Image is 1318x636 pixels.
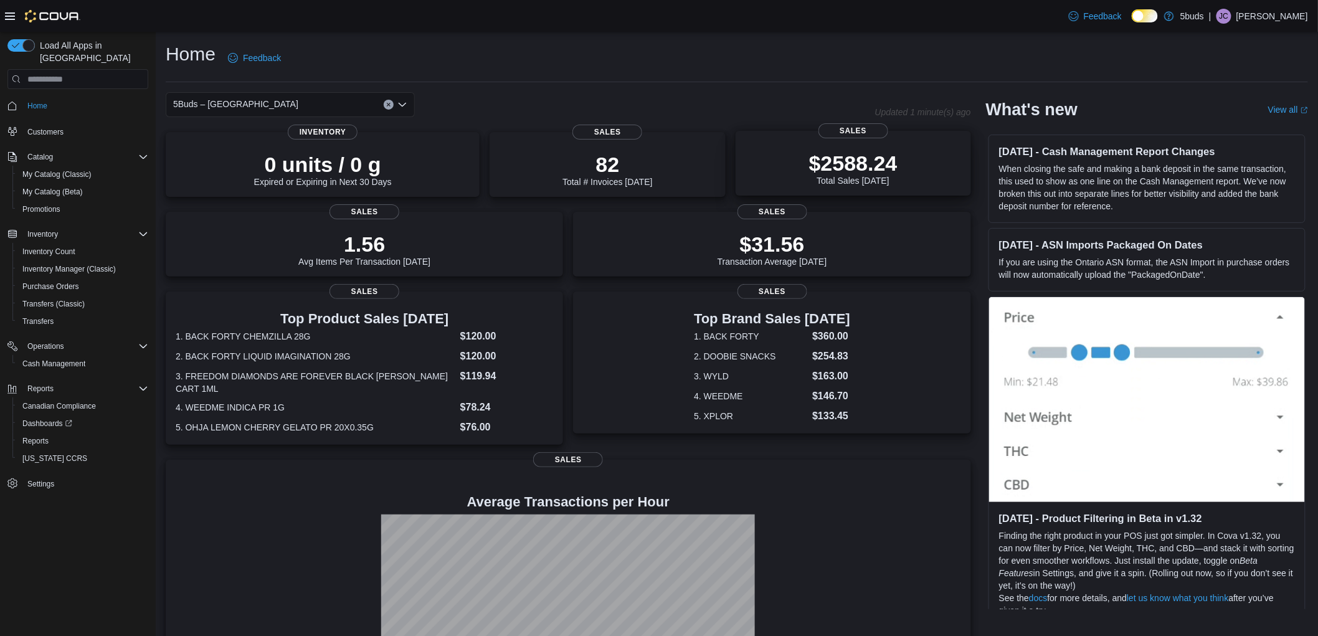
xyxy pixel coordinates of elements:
[288,125,358,140] span: Inventory
[12,295,153,313] button: Transfers (Classic)
[22,476,148,491] span: Settings
[17,314,148,329] span: Transfers
[22,359,85,369] span: Cash Management
[12,260,153,278] button: Inventory Manager (Classic)
[694,390,807,402] dt: 4. WEEDME
[737,204,807,219] span: Sales
[12,397,153,415] button: Canadian Compliance
[12,201,153,218] button: Promotions
[812,329,850,344] dd: $360.00
[1084,10,1122,22] span: Feedback
[562,152,652,187] div: Total # Invoices [DATE]
[176,401,455,414] dt: 4. WEEDME INDICA PR 1G
[718,232,827,257] p: $31.56
[17,434,54,449] a: Reports
[1064,4,1127,29] a: Feedback
[694,330,807,343] dt: 1. BACK FORTY
[875,107,971,117] p: Updated 1 minute(s) ago
[22,264,116,274] span: Inventory Manager (Classic)
[17,416,148,431] span: Dashboards
[1132,9,1158,22] input: Dark Mode
[17,399,148,414] span: Canadian Compliance
[27,152,53,162] span: Catalog
[1029,593,1048,603] a: docs
[22,339,69,354] button: Operations
[17,279,84,294] a: Purchase Orders
[22,401,96,411] span: Canadian Compliance
[718,232,827,267] div: Transaction Average [DATE]
[17,184,148,199] span: My Catalog (Beta)
[999,145,1295,158] h3: [DATE] - Cash Management Report Changes
[223,45,286,70] a: Feedback
[460,400,554,415] dd: $78.24
[12,183,153,201] button: My Catalog (Beta)
[999,529,1295,592] p: Finding the right product in your POS just got simpler. In Cova v1.32, you can now filter by Pric...
[329,204,399,219] span: Sales
[572,125,642,140] span: Sales
[22,381,148,396] span: Reports
[17,184,88,199] a: My Catalog (Beta)
[17,416,77,431] a: Dashboards
[17,434,148,449] span: Reports
[2,97,153,115] button: Home
[2,225,153,243] button: Inventory
[176,311,553,326] h3: Top Product Sales [DATE]
[812,409,850,424] dd: $133.45
[176,421,455,434] dt: 5. OHJA LEMON CHERRY GELATO PR 20X0.35G
[27,479,54,489] span: Settings
[22,204,60,214] span: Promotions
[12,166,153,183] button: My Catalog (Classic)
[1236,9,1308,24] p: [PERSON_NAME]
[1180,9,1204,24] p: 5buds
[22,227,148,242] span: Inventory
[22,150,58,164] button: Catalog
[25,10,80,22] img: Cova
[27,384,54,394] span: Reports
[384,100,394,110] button: Clear input
[694,311,850,326] h3: Top Brand Sales [DATE]
[460,329,554,344] dd: $120.00
[737,284,807,299] span: Sales
[17,244,148,259] span: Inventory Count
[17,399,101,414] a: Canadian Compliance
[27,341,64,351] span: Operations
[17,451,148,466] span: Washington CCRS
[17,202,148,217] span: Promotions
[12,415,153,432] a: Dashboards
[460,420,554,435] dd: $76.00
[12,243,153,260] button: Inventory Count
[12,432,153,450] button: Reports
[562,152,652,177] p: 82
[12,313,153,330] button: Transfers
[27,101,47,111] span: Home
[812,349,850,364] dd: $254.83
[812,369,850,384] dd: $163.00
[986,100,1078,120] h2: What's new
[812,389,850,404] dd: $146.70
[17,356,90,371] a: Cash Management
[22,98,52,113] a: Home
[17,244,80,259] a: Inventory Count
[17,297,90,311] a: Transfers (Classic)
[1268,105,1308,115] a: View allExternal link
[2,122,153,140] button: Customers
[999,256,1295,281] p: If you are using the Ontario ASN format, the ASN Import in purchase orders will now automatically...
[22,247,75,257] span: Inventory Count
[999,592,1295,617] p: See the for more details, and after you’ve given it a try.
[22,187,83,197] span: My Catalog (Beta)
[694,350,807,363] dt: 2. DOOBIE SNACKS
[176,370,455,395] dt: 3. FREEDOM DIAMONDS ARE FOREVER BLACK [PERSON_NAME] CART 1ML
[17,356,148,371] span: Cash Management
[1301,107,1308,114] svg: External link
[22,436,49,446] span: Reports
[22,150,148,164] span: Catalog
[254,152,392,177] p: 0 units / 0 g
[999,512,1295,524] h3: [DATE] - Product Filtering in Beta in v1.32
[176,350,455,363] dt: 2. BACK FORTY LIQUID IMAGINATION 28G
[1220,9,1229,24] span: JC
[22,125,69,140] a: Customers
[2,148,153,166] button: Catalog
[7,92,148,525] nav: Complex example
[17,167,97,182] a: My Catalog (Classic)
